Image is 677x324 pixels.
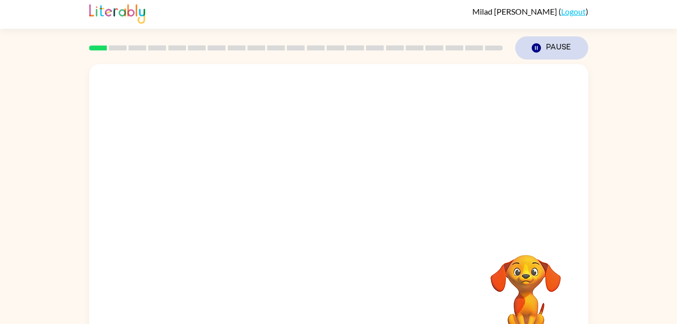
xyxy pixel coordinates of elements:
img: Literably [89,2,145,24]
a: Logout [561,7,586,16]
button: Pause [515,36,588,60]
div: ( ) [472,7,588,16]
span: Milad [PERSON_NAME] [472,7,559,16]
